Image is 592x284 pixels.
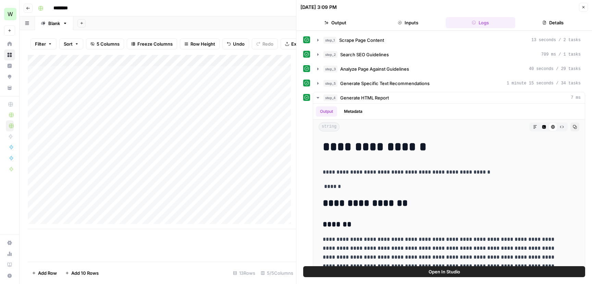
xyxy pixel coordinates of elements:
[137,40,173,47] span: Freeze Columns
[35,40,46,47] span: Filter
[180,38,220,49] button: Row Height
[86,38,124,49] button: 5 Columns
[4,82,15,93] a: Your Data
[4,60,15,71] a: Insights
[281,38,320,49] button: Export CSV
[313,63,585,74] button: 40 seconds / 29 tasks
[429,268,460,275] span: Open In Studio
[30,38,57,49] button: Filter
[340,66,409,72] span: Analyze Page Against Guidelines
[300,17,370,28] button: Output
[446,17,516,28] button: Logs
[233,40,245,47] span: Undo
[541,51,581,58] span: 709 ms / 1 tasks
[4,38,15,49] a: Home
[35,16,73,30] a: Blank
[4,248,15,259] a: Usage
[262,40,273,47] span: Redo
[38,270,57,276] span: Add Row
[4,71,15,82] a: Opportunities
[529,66,581,72] span: 40 seconds / 29 tasks
[230,268,258,279] div: 13 Rows
[59,38,83,49] button: Sort
[71,270,99,276] span: Add 10 Rows
[323,66,337,72] span: step_3
[340,80,430,87] span: Generate Specific Text Recommendations
[4,270,15,281] button: Help + Support
[340,94,389,101] span: Generate HTML Report
[323,51,337,58] span: step_2
[291,40,316,47] span: Export CSV
[4,259,15,270] a: Learning Hub
[373,17,443,28] button: Inputs
[97,40,120,47] span: 5 Columns
[571,95,581,101] span: 7 ms
[8,10,13,18] span: W
[531,37,581,43] span: 13 seconds / 2 tasks
[340,51,389,58] span: Search SEO Guidelines
[313,35,585,46] button: 13 seconds / 2 tasks
[340,106,367,117] button: Metadata
[252,38,278,49] button: Redo
[64,40,73,47] span: Sort
[339,37,384,44] span: Scrape Page Content
[222,38,249,49] button: Undo
[319,122,340,131] span: string
[323,94,337,101] span: step_4
[323,37,336,44] span: step_1
[303,266,585,277] button: Open In Studio
[323,80,337,87] span: step_5
[190,40,215,47] span: Row Height
[313,104,585,275] div: 7 ms
[313,78,585,89] button: 1 minute 15 seconds / 34 tasks
[300,4,337,11] div: [DATE] 3:09 PM
[518,17,588,28] button: Details
[28,268,61,279] button: Add Row
[313,92,585,103] button: 7 ms
[313,49,585,60] button: 709 ms / 1 tasks
[4,49,15,60] a: Browse
[507,80,581,86] span: 1 minute 15 seconds / 34 tasks
[316,106,337,117] button: Output
[48,20,60,27] div: Blank
[4,5,15,23] button: Workspace: Workspace1
[4,237,15,248] a: Settings
[127,38,177,49] button: Freeze Columns
[258,268,296,279] div: 5/5 Columns
[61,268,103,279] button: Add 10 Rows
